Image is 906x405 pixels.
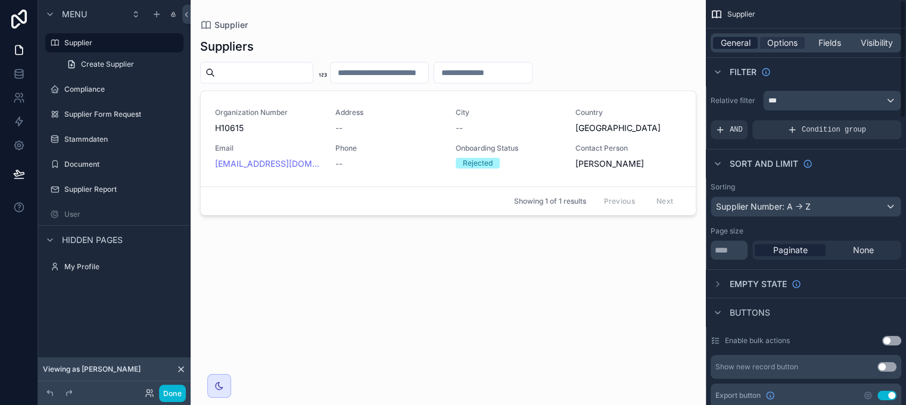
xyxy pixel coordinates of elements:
button: Supplier Number: A -> Z [711,197,901,217]
span: Menu [62,8,87,20]
a: Supplier Report [45,180,183,199]
label: Supplier Report [64,185,181,194]
a: Stammdaten [45,130,183,149]
a: Create Supplier [60,55,183,74]
label: Document [64,160,181,169]
span: Condition group [802,125,866,135]
span: None [853,244,874,256]
div: Show new record button [715,362,798,372]
span: Options [767,37,798,49]
label: Compliance [64,85,181,94]
label: User [64,210,181,219]
label: Supplier Form Request [64,110,181,119]
label: Relative filter [711,96,758,105]
span: Viewing as [PERSON_NAME] [43,364,141,374]
label: My Profile [64,262,181,272]
span: AND [730,125,743,135]
a: Document [45,155,183,174]
label: Page size [711,226,743,236]
span: Buttons [730,307,770,319]
span: Filter [730,66,756,78]
span: Paginate [773,244,808,256]
label: Stammdaten [64,135,181,144]
span: Visibility [861,37,893,49]
span: Create Supplier [81,60,134,69]
span: Fields [818,37,841,49]
a: User [45,205,183,224]
a: Supplier [45,33,183,52]
div: Supplier Number: A -> Z [711,197,901,216]
span: Sort And Limit [730,158,798,170]
a: My Profile [45,257,183,276]
button: Done [159,385,186,402]
span: Supplier [727,10,755,19]
span: Hidden pages [62,234,123,246]
a: Supplier Form Request [45,105,183,124]
span: General [721,37,751,49]
label: Enable bulk actions [725,336,790,345]
label: Supplier [64,38,176,48]
a: Compliance [45,80,183,99]
label: Sorting [711,182,735,192]
span: Empty state [730,278,787,290]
